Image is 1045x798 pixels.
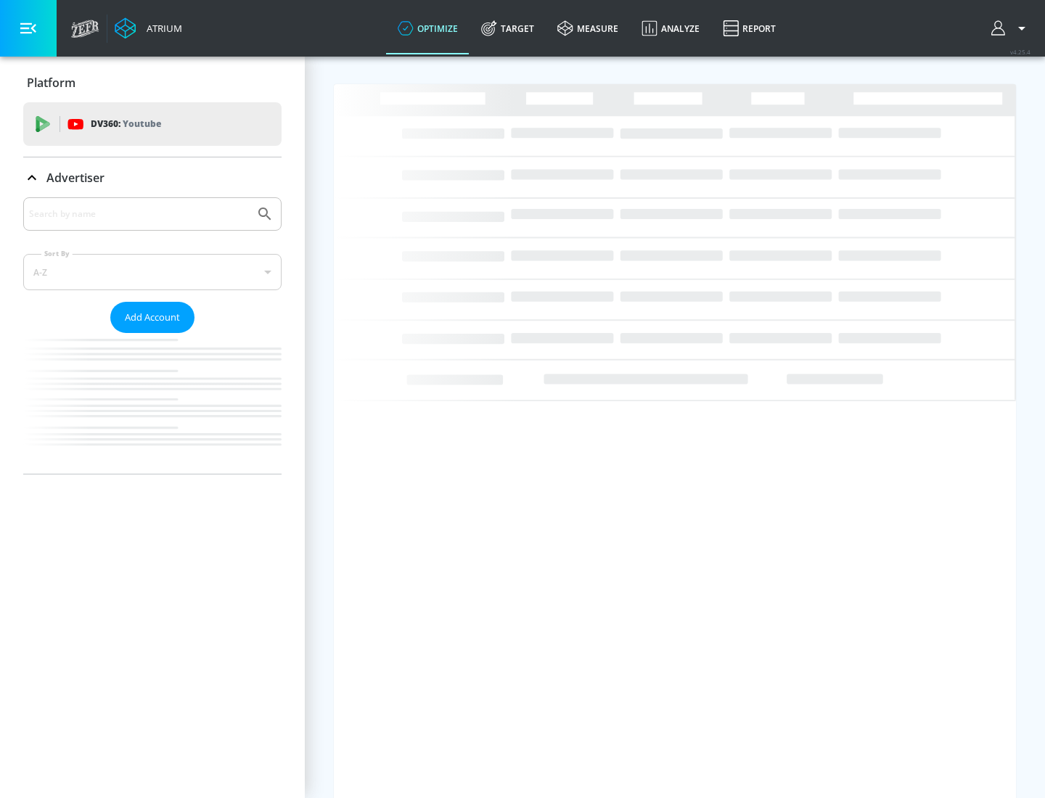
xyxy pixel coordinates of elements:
a: measure [546,2,630,54]
div: Advertiser [23,157,282,198]
nav: list of Advertiser [23,333,282,474]
a: Analyze [630,2,711,54]
p: Platform [27,75,75,91]
p: Advertiser [46,170,104,186]
span: Add Account [125,309,180,326]
input: Search by name [29,205,249,223]
a: optimize [386,2,470,54]
span: v 4.25.4 [1010,48,1030,56]
div: DV360: Youtube [23,102,282,146]
p: Youtube [123,116,161,131]
a: Target [470,2,546,54]
div: A-Z [23,254,282,290]
a: Report [711,2,787,54]
a: Atrium [115,17,182,39]
label: Sort By [41,249,73,258]
div: Advertiser [23,197,282,474]
button: Add Account [110,302,194,333]
p: DV360: [91,116,161,132]
div: Platform [23,62,282,103]
div: Atrium [141,22,182,35]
